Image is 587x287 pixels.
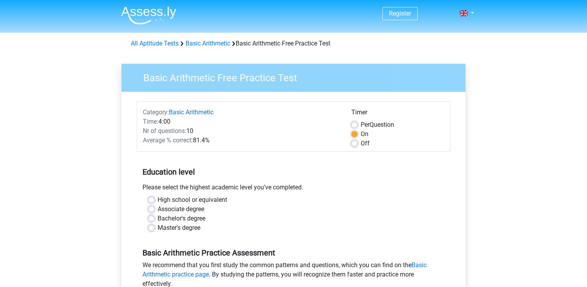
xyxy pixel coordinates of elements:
h5: Basic Arithmetic Practice Assessment [142,248,445,257]
label: Bachelor's degree [158,214,205,223]
span: Average % correct: [143,136,193,144]
span: Nr of questions: [143,127,186,135]
h5: Education level [142,164,445,180]
img: Assessly [121,6,176,24]
label: On [361,129,368,139]
a: Register [389,10,411,17]
div: Please select the highest academic level you’ve completed. [137,183,450,195]
div: Timer [351,108,444,120]
label: Associate degree [158,205,204,214]
h3: Basic Arithmetic Free Practice Test [134,69,460,84]
span: Category: [143,108,169,116]
a: All Aptitude Tests [131,40,179,47]
a: Basic Arithmetic [186,40,230,47]
label: Master's degree [158,223,200,233]
div: 4:00 [137,117,346,126]
div: 81.4% [137,136,346,145]
div: Basic Arithmetic Free Practice Test [128,39,459,48]
label: Off [361,139,370,148]
div: 10 [137,126,346,136]
a: Basic Arithmetic [169,108,214,116]
label: Question [361,120,394,129]
label: High school or equivalent [158,195,227,205]
span: Per [361,121,370,128]
span: Time: [143,118,158,125]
